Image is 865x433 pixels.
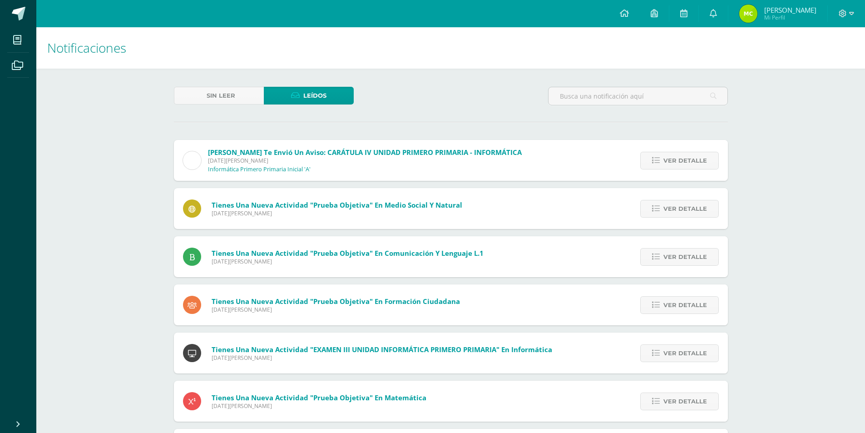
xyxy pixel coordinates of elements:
[212,345,552,354] span: Tienes una nueva actividad "EXAMEN III UNIDAD INFORMÁTICA PRIMERO PRIMARIA" En Informática
[764,14,816,21] span: Mi Perfil
[212,297,460,306] span: Tienes una nueva actividad "Prueba Objetiva" En Formación Ciudadana
[663,297,707,314] span: Ver detalle
[663,249,707,265] span: Ver detalle
[264,87,354,105] a: Leídos
[208,166,311,173] p: Informática Primero Primaria Inicial 'A'
[212,209,462,217] span: [DATE][PERSON_NAME]
[212,258,484,265] span: [DATE][PERSON_NAME]
[663,345,707,362] span: Ver detalle
[183,151,201,169] img: cae4b36d6049cd6b8500bd0f72497672.png
[764,5,816,15] span: [PERSON_NAME]
[208,157,522,164] span: [DATE][PERSON_NAME]
[549,87,727,105] input: Busca una notificación aquí
[663,152,707,169] span: Ver detalle
[174,87,264,105] a: Sin leer
[739,5,757,23] img: cc8623acd3032f6c49e2e6b2d430f85e.png
[47,39,126,56] span: Notificaciones
[212,354,552,362] span: [DATE][PERSON_NAME]
[212,393,426,402] span: Tienes una nueva actividad "Prueba Objetiva" En Matemática
[663,393,707,410] span: Ver detalle
[303,87,326,104] span: Leídos
[212,249,484,258] span: Tienes una nueva actividad "Prueba Objetiva" En Comunicación y lenguaje L.1
[208,148,522,157] span: [PERSON_NAME] te envió un aviso: CARÁTULA IV UNIDAD PRIMERO PRIMARIA - INFORMÁTICA
[212,402,426,410] span: [DATE][PERSON_NAME]
[207,87,235,104] span: Sin leer
[212,306,460,314] span: [DATE][PERSON_NAME]
[663,200,707,217] span: Ver detalle
[212,200,462,209] span: Tienes una nueva actividad "Prueba Objetiva" En Medio Social y Natural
